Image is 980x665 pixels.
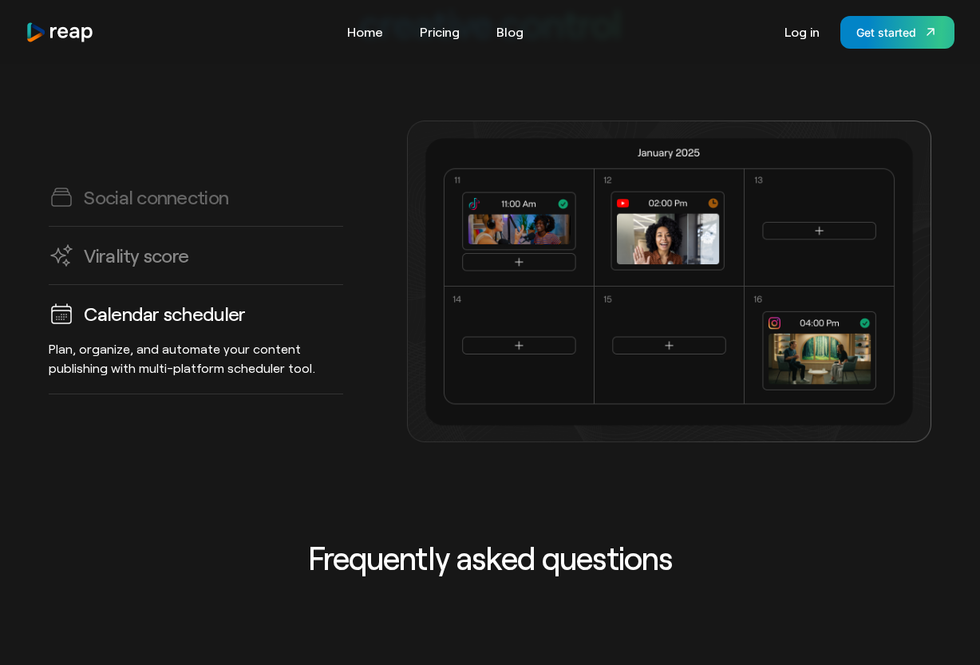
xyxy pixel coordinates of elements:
p: Plan, organize, and automate your content publishing with multi-platform scheduler tool. [49,339,343,378]
h3: Virality score [84,243,188,267]
a: Pricing [412,19,468,45]
h3: Social connection [84,184,228,209]
h2: Frequently asked questions [158,538,822,576]
a: Get started [840,16,954,49]
a: home [26,22,94,43]
img: reap logo [26,22,94,43]
img: Calendar [407,121,931,443]
a: Home [339,19,391,45]
h3: Calendar scheduler [84,301,245,326]
a: Log in [776,19,828,45]
a: Blog [488,19,531,45]
div: Get started [856,24,916,41]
